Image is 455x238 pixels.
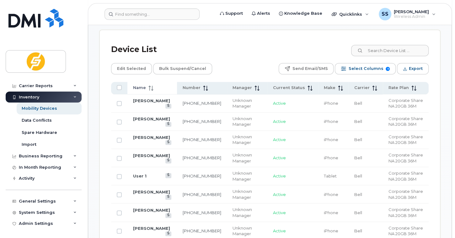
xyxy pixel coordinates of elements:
span: iPhone [324,192,338,197]
span: Carrier [354,85,370,91]
a: View Last Bill [165,231,171,236]
span: Bell [354,173,362,178]
span: Bell [354,192,362,197]
span: Alerts [257,10,270,17]
a: [PHONE_NUMBER] [183,137,221,142]
span: Active [273,228,286,233]
span: Make [324,85,335,91]
span: Corporate Share NA 20GB 36M [388,152,423,163]
div: Unknown Manager [233,207,262,218]
a: [PHONE_NUMBER] [183,173,221,178]
a: [PHONE_NUMBER] [183,119,221,124]
input: Search Device List ... [351,45,429,56]
span: Corporate Share NA 20GB 36M [388,171,423,182]
div: Unknown Manager [233,188,262,200]
input: Find something... [104,8,200,20]
a: [PERSON_NAME] [133,153,170,158]
span: Manager [233,85,252,91]
a: View Last Bill [165,122,171,127]
span: iPhone [324,228,338,233]
span: SS [382,10,388,18]
a: [PERSON_NAME] [133,98,170,103]
div: Quicklinks [327,8,373,20]
span: Name [133,85,146,91]
span: iPhone [324,137,338,142]
span: iPhone [324,101,338,106]
a: [PERSON_NAME] [133,226,170,231]
div: Unknown Manager [233,116,262,127]
span: iPhone [324,210,338,215]
span: Active [273,192,286,197]
a: [PHONE_NUMBER] [183,228,221,233]
span: Support [225,10,243,17]
a: Knowledge Base [275,7,327,20]
span: [PERSON_NAME] [394,9,429,14]
button: Select Columns 9 [335,63,396,74]
span: Bell [354,228,362,233]
a: [PERSON_NAME] [133,189,170,194]
span: Active [273,137,286,142]
a: Alerts [247,7,275,20]
button: Bulk Suspend/Cancel [153,63,212,74]
span: iPhone [324,119,338,124]
span: Corporate Share NA 20GB 36M [388,116,423,127]
span: Active [273,173,286,178]
a: [PHONE_NUMBER] [183,155,221,160]
div: Unknown Manager [233,152,262,164]
a: [PHONE_NUMBER] [183,210,221,215]
div: Stefan Suba [374,8,440,20]
span: 9 [386,67,390,71]
button: Export [397,63,429,74]
a: View Last Bill [165,158,171,163]
a: View Last Bill [165,213,171,218]
span: Bulk Suspend/Cancel [159,64,206,73]
span: Current Status [273,85,305,91]
span: Edit Selected [117,64,146,73]
a: View Last Bill [165,104,171,108]
div: Unknown Manager [233,134,262,145]
a: [PHONE_NUMBER] [183,101,221,106]
span: Corporate Share NA 20GB 36M [388,189,423,200]
span: Send Email/SMS [292,64,328,73]
a: [PHONE_NUMBER] [183,192,221,197]
span: Active [273,155,286,160]
div: Device List [111,41,157,58]
div: Unknown Manager [233,225,262,237]
a: [PERSON_NAME] [133,208,170,213]
span: Export [409,64,423,73]
span: Bell [354,137,362,142]
span: Corporate Share NA 20GB 36M [388,98,423,109]
a: View Last Bill [165,195,171,199]
a: User 1 [133,173,147,178]
span: Rate Plan [388,85,409,91]
span: Bell [354,210,362,215]
span: Active [273,119,286,124]
span: Number [183,85,201,91]
span: Bell [354,155,362,160]
span: Active [273,210,286,215]
span: Select Columns [348,64,383,73]
span: Bell [354,119,362,124]
a: [PERSON_NAME] [133,135,170,140]
span: Active [273,101,286,106]
button: Send Email/SMS [279,63,334,74]
a: Support [216,7,247,20]
div: Unknown Manager [233,170,262,182]
span: Knowledge Base [284,10,322,17]
span: Tablet [324,173,337,178]
button: Edit Selected [111,63,152,74]
span: Corporate Share NA 20GB 36M [388,225,423,236]
div: Unknown Manager [233,98,262,109]
span: Corporate Share NA 20GB 36M [388,207,423,218]
span: iPhone [324,155,338,160]
a: View Last Bill [165,173,171,178]
span: Corporate Share NA 20GB 36M [388,134,423,145]
span: Wireless Admin [394,14,429,19]
span: Quicklinks [339,12,362,17]
a: View Last Bill [165,140,171,145]
span: Bell [354,101,362,106]
a: [PERSON_NAME] [133,116,170,121]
